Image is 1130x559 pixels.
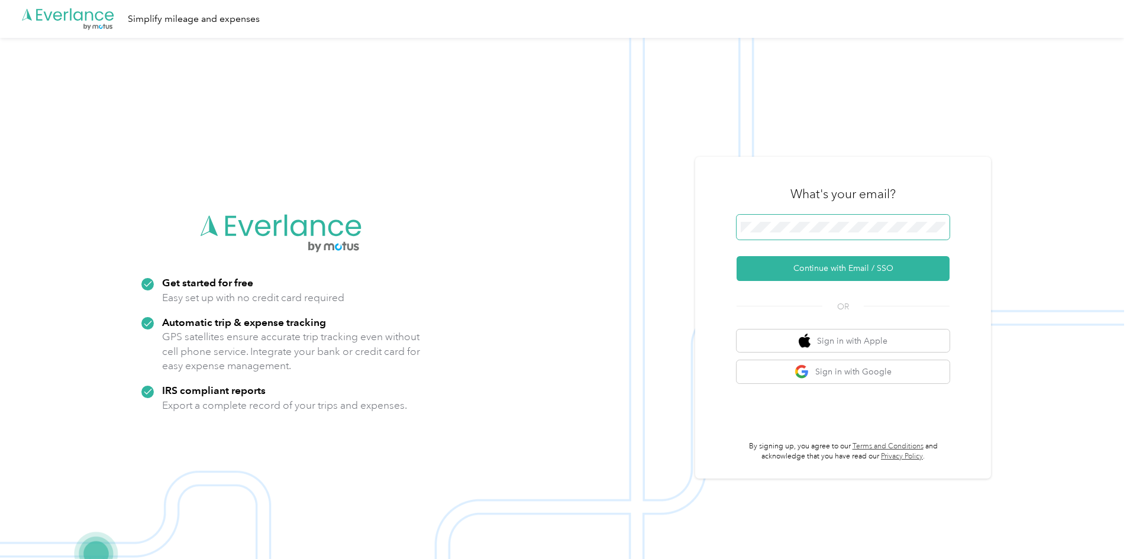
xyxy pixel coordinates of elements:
[822,300,864,313] span: OR
[162,384,266,396] strong: IRS compliant reports
[737,441,950,462] p: By signing up, you agree to our and acknowledge that you have read our .
[737,329,950,353] button: apple logoSign in with Apple
[853,442,924,451] a: Terms and Conditions
[162,290,344,305] p: Easy set up with no credit card required
[881,452,923,461] a: Privacy Policy
[737,360,950,383] button: google logoSign in with Google
[162,316,326,328] strong: Automatic trip & expense tracking
[162,276,253,289] strong: Get started for free
[162,398,407,413] p: Export a complete record of your trips and expenses.
[162,329,421,373] p: GPS satellites ensure accurate trip tracking even without cell phone service. Integrate your bank...
[799,334,811,348] img: apple logo
[737,256,950,281] button: Continue with Email / SSO
[128,12,260,27] div: Simplify mileage and expenses
[795,364,809,379] img: google logo
[790,186,896,202] h3: What's your email?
